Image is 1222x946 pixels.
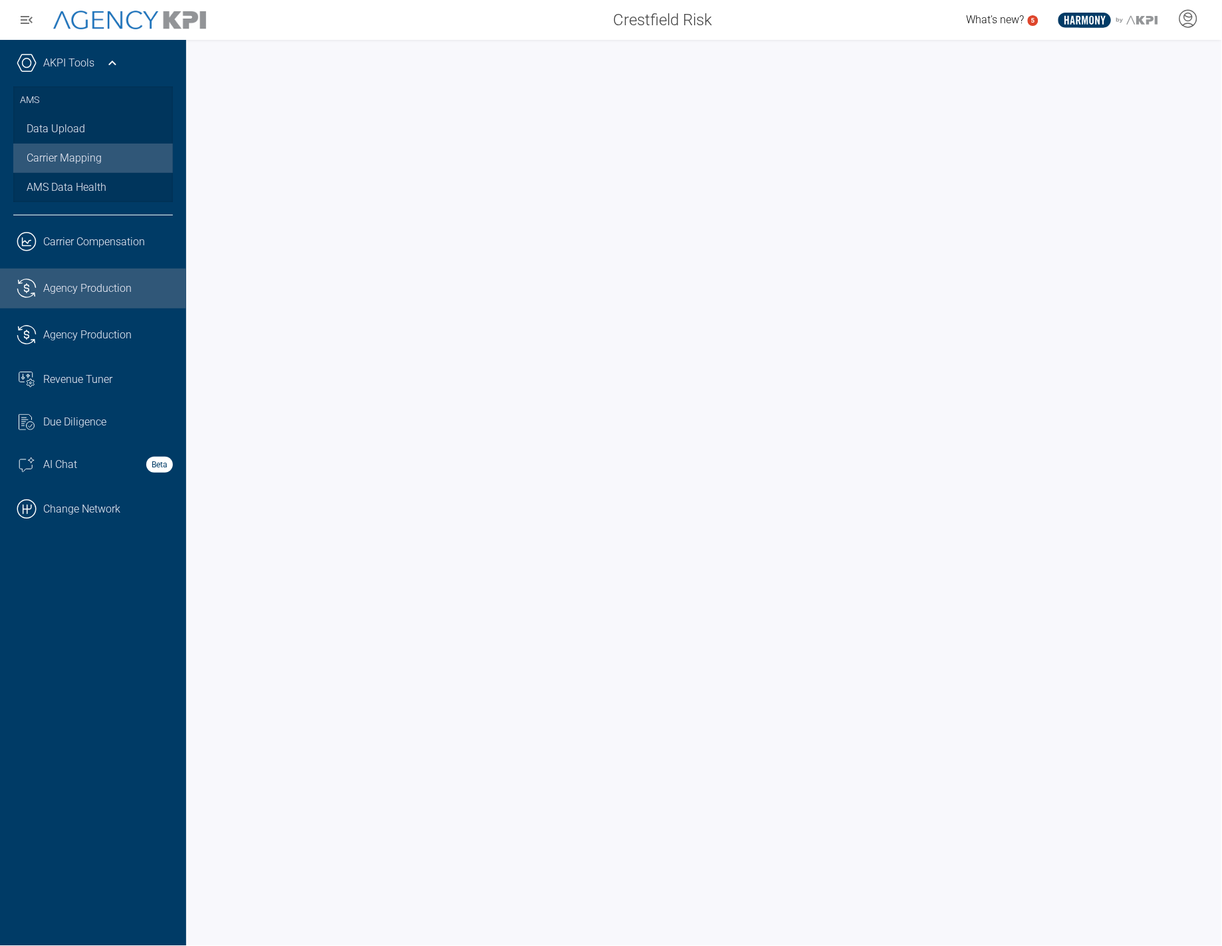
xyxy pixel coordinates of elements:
[13,144,173,173] a: Carrier Mapping
[614,8,713,32] span: Crestfield Risk
[53,11,206,30] img: AgencyKPI
[43,414,106,430] span: Due Diligence
[27,179,106,195] span: AMS Data Health
[20,86,166,114] h3: AMS
[146,457,173,473] strong: Beta
[43,327,132,343] span: Agency Production
[43,55,94,71] a: AKPI Tools
[967,13,1025,26] span: What's new?
[1028,15,1039,26] a: 5
[43,281,132,296] span: Agency Production
[13,114,173,144] a: Data Upload
[13,173,173,202] a: AMS Data Health
[1031,17,1035,24] text: 5
[43,457,77,473] span: AI Chat
[43,372,112,388] span: Revenue Tuner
